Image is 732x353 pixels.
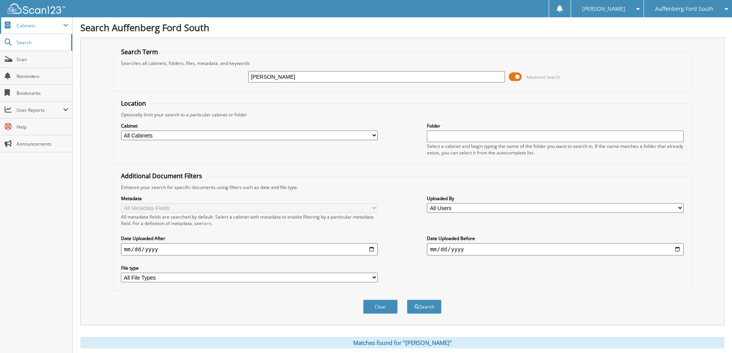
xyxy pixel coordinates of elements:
[17,56,68,63] span: Scan
[117,99,150,108] legend: Location
[202,220,212,227] a: here
[117,48,162,56] legend: Search Term
[121,195,378,202] label: Metadata
[655,7,714,11] span: Auffenberg Ford South
[427,143,684,156] div: Select a cabinet and begin typing the name of the folder you want to search in. If the name match...
[427,235,684,242] label: Date Uploaded Before
[363,300,398,314] button: Clear
[427,243,684,255] input: end
[117,111,687,118] div: Optionally limit your search to a particular cabinet or folder
[17,124,68,130] span: Help
[427,195,684,202] label: Uploaded By
[17,73,68,80] span: Reminders
[582,7,625,11] span: [PERSON_NAME]
[8,3,65,14] img: scan123-logo-white.svg
[526,74,560,80] span: Advanced Search
[121,243,378,255] input: start
[17,39,67,46] span: Search
[17,141,68,147] span: Announcements
[17,107,63,113] span: User Reports
[121,214,378,227] div: All metadata fields are searched by default. Select a cabinet with metadata to enable filtering b...
[117,172,206,180] legend: Additional Document Filters
[407,300,442,314] button: Search
[121,265,378,271] label: File type
[17,22,63,29] span: Cabinets
[117,184,687,191] div: Enhance your search for specific documents using filters such as date and file type.
[427,123,684,129] label: Folder
[117,60,687,66] div: Searches all cabinets, folders, files, metadata, and keywords
[80,337,724,348] div: Matches found for "[PERSON_NAME]"
[17,90,68,96] span: Bookmarks
[80,21,724,34] h1: Search Auffenberg Ford South
[121,235,378,242] label: Date Uploaded After
[121,123,378,129] label: Cabinet
[694,316,732,353] iframe: Chat Widget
